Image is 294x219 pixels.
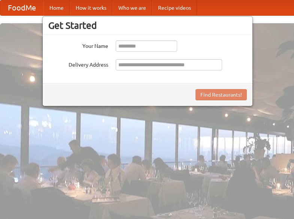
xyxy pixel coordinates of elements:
[48,40,108,50] label: Your Name
[196,89,247,100] button: Find Restaurants!
[48,20,247,31] h3: Get Started
[152,0,197,15] a: Recipe videos
[70,0,112,15] a: How it works
[0,0,43,15] a: FoodMe
[43,0,70,15] a: Home
[112,0,152,15] a: Who we are
[48,59,108,69] label: Delivery Address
